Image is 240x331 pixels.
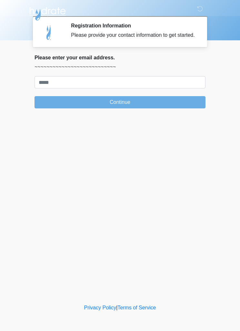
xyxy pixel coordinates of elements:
[35,55,205,61] h2: Please enter your email address.
[116,305,117,310] a: |
[71,31,196,39] div: Please provide your contact information to get started.
[35,63,205,71] p: ~~~~~~~~~~~~~~~~~~~~~~~~~~~
[28,5,67,21] img: Hydrate IV Bar - Chandler Logo
[117,305,156,310] a: Terms of Service
[84,305,116,310] a: Privacy Policy
[39,23,59,42] img: Agent Avatar
[35,96,205,108] button: Continue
